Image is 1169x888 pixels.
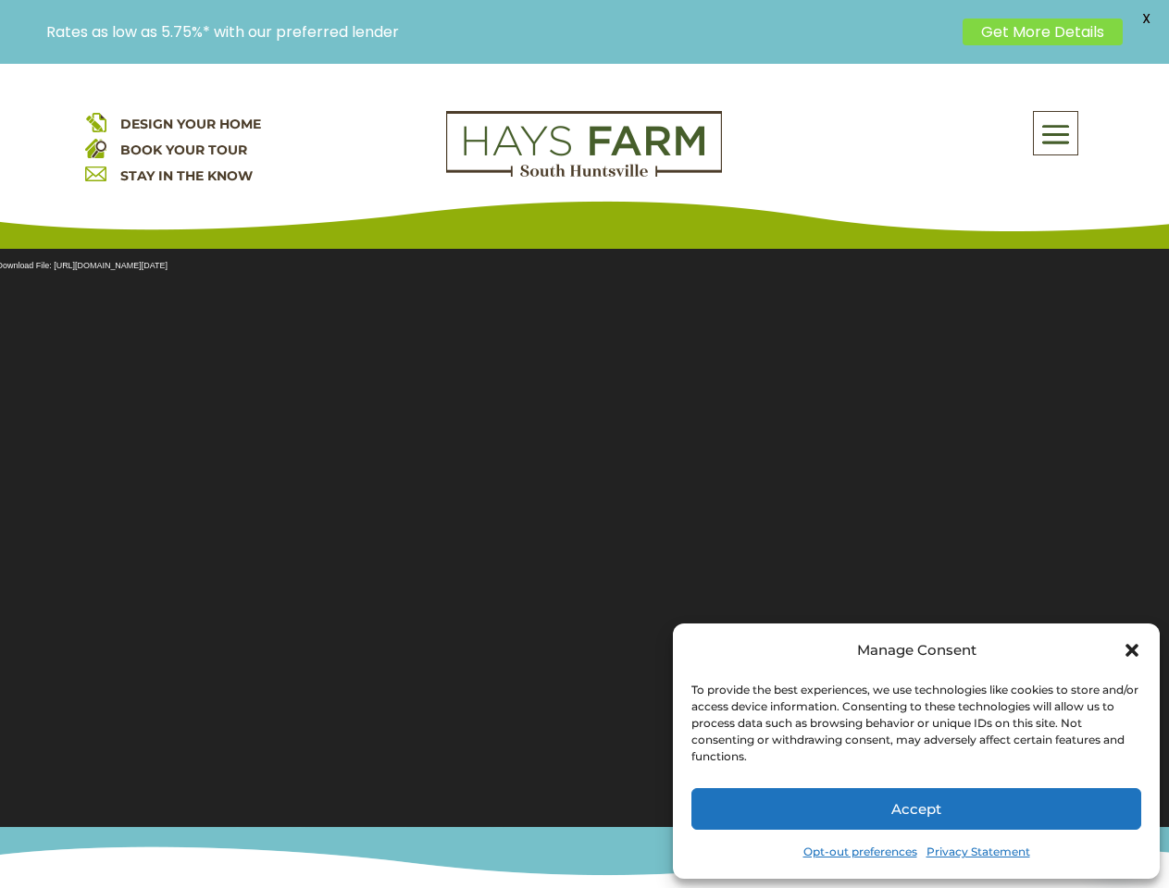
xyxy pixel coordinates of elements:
span: X [1132,5,1160,32]
a: DESIGN YOUR HOME [120,116,261,132]
a: Get More Details [963,18,1123,45]
div: Manage Consent [857,637,976,663]
img: design your home [85,111,106,132]
a: BOOK YOUR TOUR [120,142,247,158]
a: Privacy Statement [926,839,1030,865]
div: Close dialog [1123,641,1141,660]
img: book your home tour [85,137,106,158]
a: hays farm homes huntsville development [446,165,722,181]
p: Rates as low as 5.75%* with our preferred lender [46,23,953,41]
img: Logo [446,111,722,178]
a: Opt-out preferences [803,839,917,865]
div: To provide the best experiences, we use technologies like cookies to store and/or access device i... [691,682,1139,765]
a: STAY IN THE KNOW [120,167,253,184]
button: Accept [691,788,1141,830]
